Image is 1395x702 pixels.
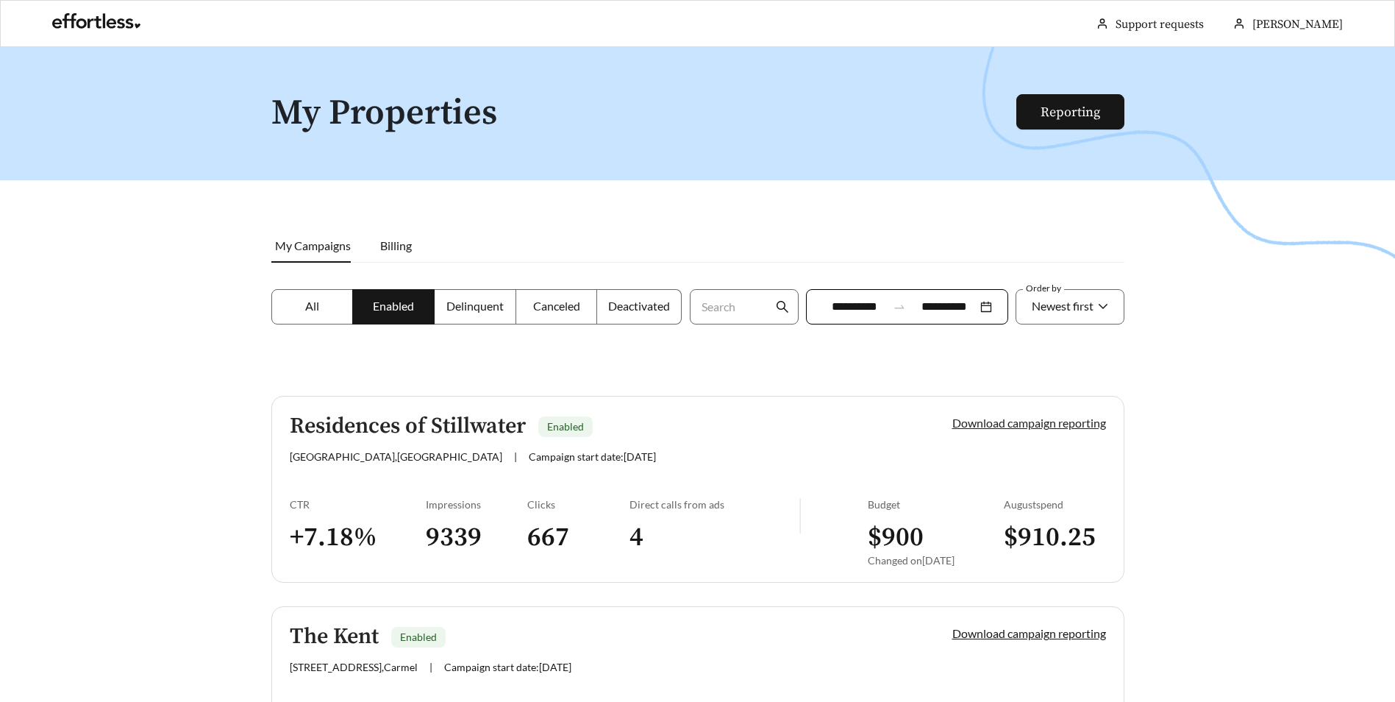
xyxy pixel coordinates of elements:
a: Reporting [1041,104,1100,121]
h3: $ 900 [868,521,1004,554]
h1: My Properties [271,94,1018,133]
span: Enabled [547,420,584,433]
div: Changed on [DATE] [868,554,1004,567]
div: Impressions [426,498,528,511]
a: Support requests [1116,17,1204,32]
span: Campaign start date: [DATE] [529,450,656,463]
h3: 667 [527,521,629,554]
h3: + 7.18 % [290,521,426,554]
span: Enabled [400,631,437,643]
span: to [893,300,906,313]
div: Budget [868,498,1004,511]
a: Residences of StillwaterEnabled[GEOGRAPHIC_DATA],[GEOGRAPHIC_DATA]|Campaign start date:[DATE]Down... [271,396,1124,583]
span: Billing [380,238,412,252]
span: Campaign start date: [DATE] [444,661,571,673]
span: Enabled [373,299,414,313]
span: Canceled [533,299,580,313]
h5: The Kent [290,625,379,649]
h3: $ 910.25 [1004,521,1106,554]
h3: 9339 [426,521,528,554]
h5: Residences of Stillwater [290,414,526,439]
span: [PERSON_NAME] [1252,17,1343,32]
span: [STREET_ADDRESS] , Carmel [290,661,418,673]
span: Newest first [1032,299,1093,313]
a: Download campaign reporting [952,416,1106,430]
span: | [429,661,432,673]
span: | [514,450,517,463]
span: Delinquent [446,299,504,313]
span: My Campaigns [275,238,351,252]
span: search [776,300,789,313]
span: Deactivated [608,299,670,313]
button: Reporting [1016,94,1124,130]
img: line [799,498,801,533]
h3: 4 [629,521,799,554]
div: Direct calls from ads [629,498,799,511]
div: August spend [1004,498,1106,511]
span: All [305,299,319,313]
a: Download campaign reporting [952,626,1106,640]
div: CTR [290,498,426,511]
div: Clicks [527,498,629,511]
span: swap-right [893,300,906,313]
span: [GEOGRAPHIC_DATA] , [GEOGRAPHIC_DATA] [290,450,502,463]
